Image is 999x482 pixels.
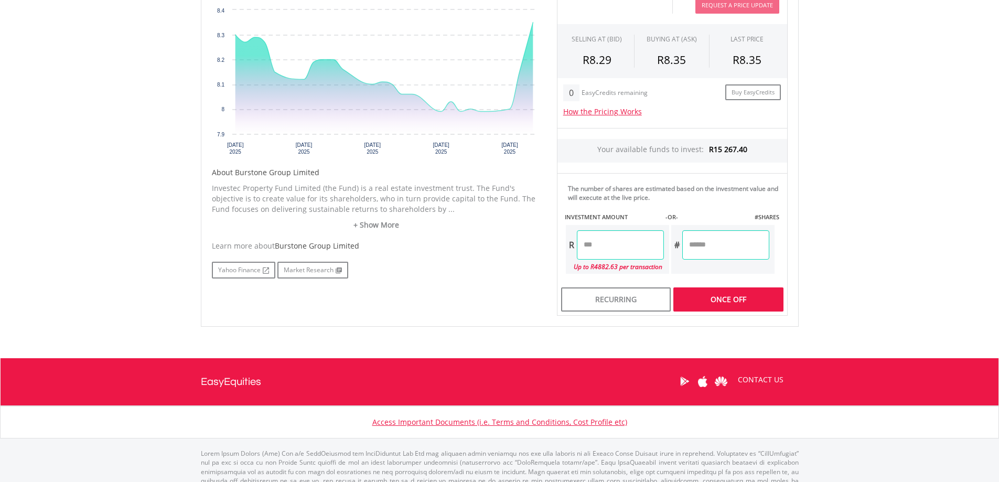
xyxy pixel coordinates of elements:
span: R15 267.40 [709,144,747,154]
div: Recurring [561,287,671,312]
div: The number of shares are estimated based on the investment value and will execute at the live price. [568,184,783,202]
div: Learn more about [212,241,541,251]
text: [DATE] 2025 [364,142,381,155]
span: BUYING AT (ASK) [647,35,697,44]
label: INVESTMENT AMOUNT [565,213,628,221]
text: 8.2 [217,57,224,63]
a: Apple [694,365,712,398]
div: # [671,230,682,260]
text: 7.9 [217,132,224,137]
span: R8.29 [583,52,611,67]
div: Up to R4882.63 per transaction [566,260,664,274]
text: 8.3 [217,33,224,38]
label: #SHARES [755,213,779,221]
div: R [566,230,577,260]
a: Huawei [712,365,731,398]
a: CONTACT US [731,365,791,394]
text: 8.4 [217,8,224,14]
a: + Show More [212,220,541,230]
text: 8.1 [217,82,224,88]
text: [DATE] 2025 [433,142,449,155]
svg: Interactive chart [212,5,541,162]
a: Market Research [277,262,348,279]
span: Burstone Group Limited [275,241,359,251]
a: Google Play [675,365,694,398]
div: Chart. Highcharts interactive chart. [212,5,541,162]
a: How the Pricing Works [563,106,642,116]
div: Once Off [673,287,783,312]
a: Access Important Documents (i.e. Terms and Conditions, Cost Profile etc) [372,417,627,427]
span: R8.35 [733,52,761,67]
text: 8 [221,106,224,112]
div: EasyCredits remaining [582,89,648,98]
div: Your available funds to invest: [557,139,787,163]
span: R8.35 [657,52,686,67]
div: 0 [563,84,579,101]
text: [DATE] 2025 [295,142,312,155]
text: [DATE] 2025 [501,142,518,155]
a: Yahoo Finance [212,262,275,279]
a: Buy EasyCredits [725,84,781,101]
div: SELLING AT (BID) [572,35,622,44]
a: EasyEquities [201,358,261,405]
label: -OR- [665,213,678,221]
p: Investec Property Fund Limited (the Fund) is a real estate investment trust. The Fund's objective... [212,183,541,215]
div: LAST PRICE [731,35,764,44]
h5: About Burstone Group Limited [212,167,541,178]
text: [DATE] 2025 [227,142,243,155]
